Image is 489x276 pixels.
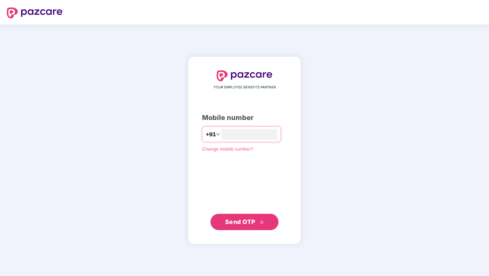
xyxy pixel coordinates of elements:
[202,113,287,123] div: Mobile number
[206,130,216,139] span: +91
[217,70,272,81] img: logo
[216,132,220,136] span: down
[225,218,255,225] span: Send OTP
[210,214,279,230] button: Send OTPdouble-right
[260,220,264,225] span: double-right
[214,85,276,90] span: YOUR EMPLOYEE BENEFITS PARTNER
[7,7,63,18] img: logo
[202,146,253,152] a: Change mobile number?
